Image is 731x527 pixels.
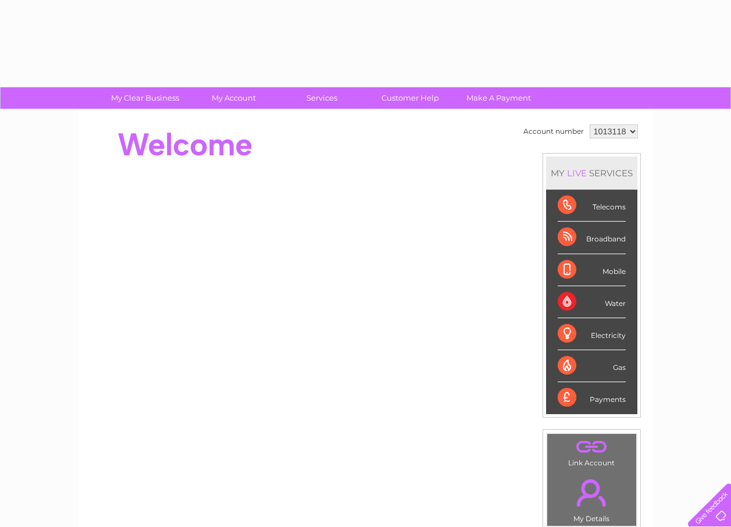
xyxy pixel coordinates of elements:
[97,87,193,109] a: My Clear Business
[547,433,637,470] td: Link Account
[558,318,626,350] div: Electricity
[558,222,626,254] div: Broadband
[274,87,370,109] a: Services
[558,350,626,382] div: Gas
[451,87,547,109] a: Make A Payment
[520,122,587,141] td: Account number
[558,286,626,318] div: Water
[550,437,633,457] a: .
[565,168,589,179] div: LIVE
[546,156,637,190] div: MY SERVICES
[362,87,458,109] a: Customer Help
[558,382,626,414] div: Payments
[186,87,281,109] a: My Account
[558,190,626,222] div: Telecoms
[558,254,626,286] div: Mobile
[550,472,633,513] a: .
[547,469,637,526] td: My Details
